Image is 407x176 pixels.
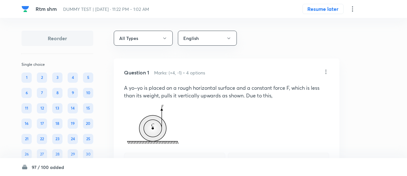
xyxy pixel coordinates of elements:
div: 25 [83,134,93,144]
div: 12 [37,103,47,113]
div: 22 [37,134,47,144]
div: 2 [37,73,47,83]
span: Rtm shm [36,5,57,12]
div: 28 [52,149,62,159]
h5: Question 1 [124,69,149,76]
button: All Types [114,31,173,46]
div: 10 [83,88,93,98]
div: 13 [52,103,62,113]
button: Reorder [21,31,93,46]
div: 14 [68,103,78,113]
div: 9 [68,88,78,98]
p: A yo–yo is placed on a rough horizontal surface and a constant force F, which is less than its we... [124,84,329,99]
div: 11 [21,103,32,113]
div: 1 [21,73,32,83]
div: 15 [83,103,93,113]
div: 23 [52,134,62,144]
div: 26 [21,149,32,159]
img: Company Logo [21,5,29,13]
div: 7 [37,88,47,98]
button: Resume later [303,4,344,14]
div: 24 [68,134,78,144]
div: 19 [68,119,78,129]
div: 3 [52,73,62,83]
button: English [178,31,237,46]
div: 20 [83,119,93,129]
span: DUMMY TEST | [DATE] · 11:22 PM - 1:02 AM [63,6,149,12]
div: 18 [52,119,62,129]
div: 6 [21,88,32,98]
p: Single choice [21,62,93,67]
div: 16 [21,119,32,129]
a: Company Logo [21,5,30,13]
div: 29 [68,149,78,159]
div: 5 [83,73,93,83]
div: 27 [37,149,47,159]
h6: 97 / 100 added [32,164,64,171]
div: 30 [83,149,93,159]
img: 26-01-22-05:03:20-AM [124,99,183,146]
div: 8 [52,88,62,98]
div: 17 [37,119,47,129]
h6: Marks: (+4, -1) • 4 options [154,69,205,76]
div: 4 [68,73,78,83]
div: 21 [21,134,32,144]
